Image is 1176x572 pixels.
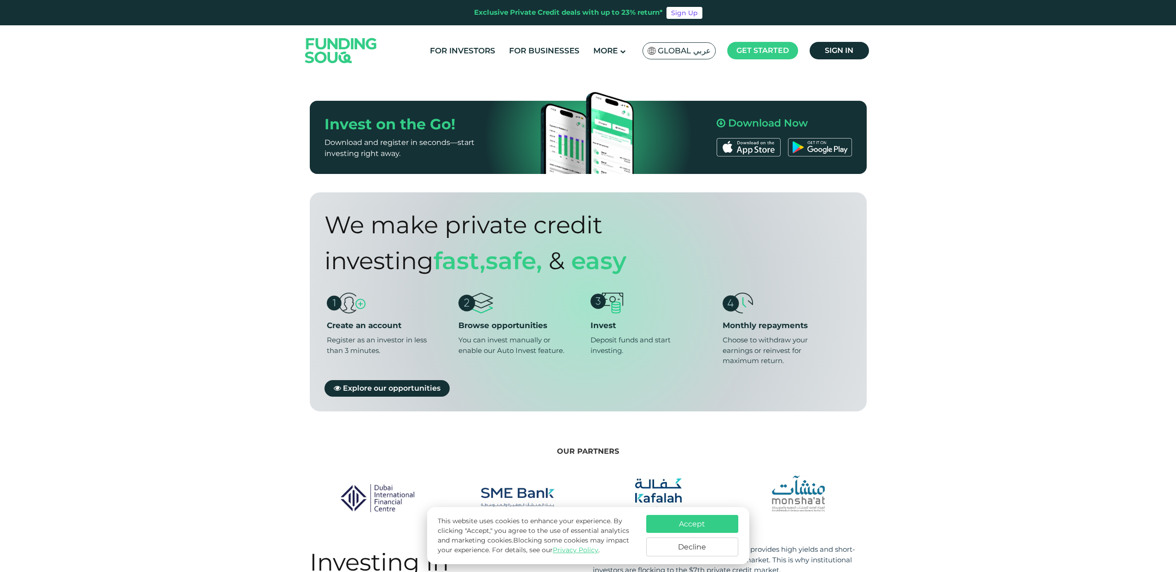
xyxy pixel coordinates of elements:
img: monthly-repayments [723,293,753,313]
div: Invest [591,320,717,330]
span: Download Now [728,117,808,129]
img: Partners Images [770,475,827,512]
p: Download and register in seconds—start investing right away. [324,137,507,159]
div: We make private credit investing [324,207,799,279]
img: Mobile App [533,78,643,189]
img: invest-money [591,293,623,313]
span: Explore our opportunities [343,383,440,392]
span: For details, see our . [492,546,600,554]
img: Google Play [788,138,852,156]
span: Global عربي [658,46,711,56]
img: browse-opportunities [458,293,493,313]
img: Logo [296,27,386,74]
span: More [593,46,618,55]
a: For Businesses [507,43,582,58]
span: Get started [736,46,789,55]
span: Easy [571,246,626,275]
span: Blocking some cookies may impact your experience. [438,536,629,554]
p: This website uses cookies to enhance your experience. By clicking "Accept," you agree to the use ... [438,516,637,555]
span: Invest on the Go! [324,115,455,133]
span: Our Partners [557,447,619,456]
span: Fast, [434,246,486,275]
span: Sign in [825,46,853,55]
div: Monthly repayments [723,320,849,330]
button: Accept [646,515,738,533]
img: Partners Images [481,488,555,513]
img: Partners Images [341,485,414,513]
a: For Investors [428,43,498,58]
img: SA Flag [648,47,656,55]
div: Exclusive Private Credit deals with up to 23% return* [474,7,663,18]
a: Explore our opportunities [324,380,450,396]
a: Sign in [810,42,869,59]
div: Deposit funds and start investing. [591,335,698,356]
button: Decline [646,537,738,556]
span: & [549,246,565,275]
img: Partners Images [635,479,682,513]
div: Register as an investor in less than 3 minutes. [327,335,434,356]
img: create-account [327,293,366,313]
a: Privacy Policy [553,546,598,554]
div: You can invest manually or enable our Auto Invest feature. [458,335,566,356]
div: Browse opportunities [458,320,585,330]
div: Create an account [327,320,453,330]
div: Choose to withdraw your earnings or reinvest for maximum return. [723,335,830,366]
a: Sign Up [666,7,702,19]
img: App Store [717,138,781,156]
span: safe, [486,246,542,275]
